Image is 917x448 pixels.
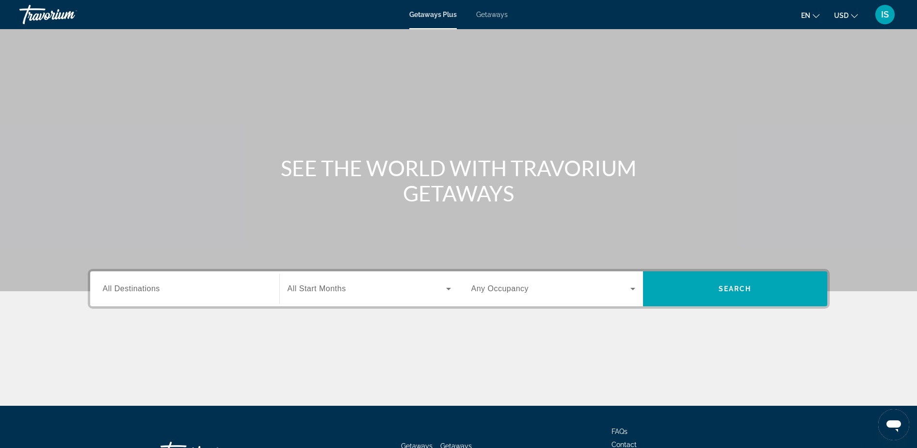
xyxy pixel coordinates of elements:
[471,284,529,293] span: Any Occupancy
[801,12,810,19] span: en
[881,10,889,19] span: IS
[476,11,508,18] a: Getaways
[801,8,820,22] button: Change language
[409,11,457,18] a: Getaways Plus
[103,284,160,293] span: All Destinations
[643,271,827,306] button: Search
[90,271,827,306] div: Search widget
[19,2,116,27] a: Travorium
[103,283,267,295] input: Select destination
[872,4,898,25] button: User Menu
[277,155,641,206] h1: SEE THE WORLD WITH TRAVORIUM GETAWAYS
[719,285,752,293] span: Search
[611,428,627,435] a: FAQs
[878,409,909,440] iframe: Button to launch messaging window
[834,12,849,19] span: USD
[834,8,858,22] button: Change currency
[288,284,346,293] span: All Start Months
